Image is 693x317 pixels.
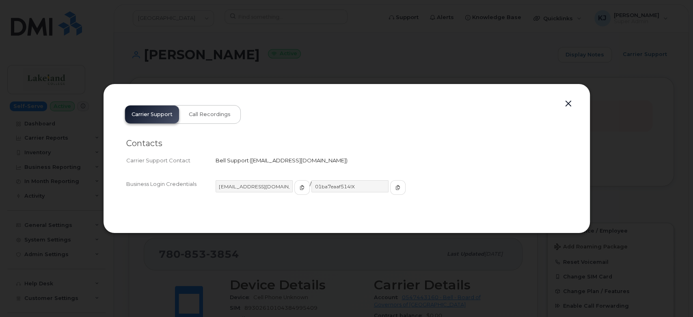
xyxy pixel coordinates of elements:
div: Carrier Support Contact [126,157,216,164]
div: / [216,180,567,202]
button: copy to clipboard [294,180,310,195]
button: copy to clipboard [390,180,406,195]
span: Call Recordings [189,111,231,118]
h2: Contacts [126,138,567,149]
div: Business Login Credentials [126,180,216,202]
span: [EMAIL_ADDRESS][DOMAIN_NAME] [251,157,346,164]
span: Bell Support [216,157,249,164]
